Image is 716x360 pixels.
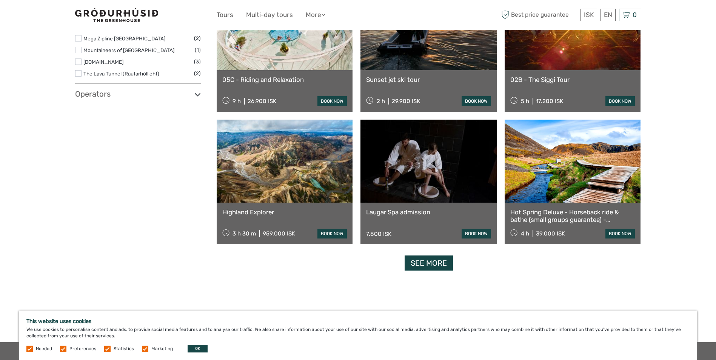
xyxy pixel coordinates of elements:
[306,9,325,20] a: More
[366,231,391,237] div: 7.800 ISK
[83,35,165,42] a: Mega Zipline [GEOGRAPHIC_DATA]
[194,57,201,66] span: (3)
[233,98,241,105] span: 9 h
[26,318,690,325] h5: This website uses cookies
[462,96,491,106] a: book now
[366,208,491,216] a: Laugar Spa admission
[11,13,85,19] p: We're away right now. Please check back later!
[631,11,638,18] span: 0
[317,96,347,106] a: book now
[36,346,52,352] label: Needed
[521,230,529,237] span: 4 h
[75,89,201,98] h3: Operators
[605,96,635,106] a: book now
[366,76,491,83] a: Sunset jet ski tour
[83,59,123,65] a: [DOMAIN_NAME]
[377,98,385,105] span: 2 h
[188,345,208,352] button: OK
[217,9,233,20] a: Tours
[246,9,293,20] a: Multi-day tours
[222,208,347,216] a: Highland Explorer
[69,346,96,352] label: Preferences
[405,255,453,271] a: See more
[536,230,565,237] div: 39.000 ISK
[87,12,96,21] button: Open LiveChat chat widget
[510,208,635,224] a: Hot Spring Deluxe - Horseback ride & bathe (small groups guarantee) - [GEOGRAPHIC_DATA]
[83,47,174,53] a: Mountaineers of [GEOGRAPHIC_DATA]
[248,98,276,105] div: 26.900 ISK
[317,229,347,238] a: book now
[194,34,201,43] span: (2)
[500,9,579,21] span: Best price guarantee
[194,69,201,78] span: (2)
[392,98,420,105] div: 29.900 ISK
[151,346,173,352] label: Marketing
[601,9,616,21] div: EN
[462,229,491,238] a: book now
[536,98,563,105] div: 17.200 ISK
[521,98,529,105] span: 5 h
[263,230,295,237] div: 959.000 ISK
[605,229,635,238] a: book now
[233,230,256,237] span: 3 h 30 m
[75,8,158,22] img: 1578-341a38b5-ce05-4595-9f3d-b8aa3718a0b3_logo_small.jpg
[114,346,134,352] label: Statistics
[19,311,697,360] div: We use cookies to personalise content and ads, to provide social media features and to analyse ou...
[195,46,201,54] span: (1)
[510,76,635,83] a: 02B - The Siggi Tour
[83,71,159,77] a: The Lava Tunnel (Raufarhóll ehf)
[584,11,594,18] span: ISK
[222,76,347,83] a: 05C - Riding and Relaxation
